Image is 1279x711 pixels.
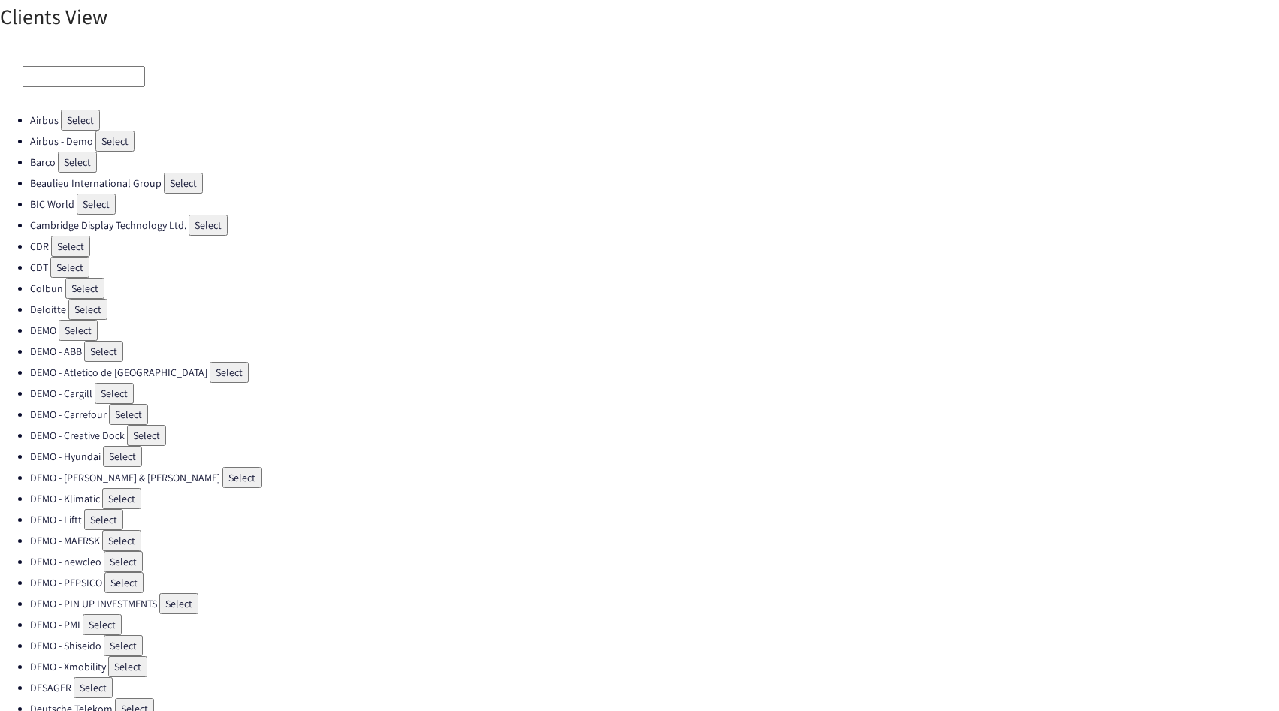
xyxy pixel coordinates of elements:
[30,635,1279,656] li: DEMO - Shiseido
[1204,639,1279,711] iframe: Chat Widget
[84,509,123,530] button: Select
[104,635,143,656] button: Select
[30,446,1279,467] li: DEMO - Hyundai
[30,677,1279,698] li: DESAGER
[30,257,1279,278] li: CDT
[164,173,203,194] button: Select
[30,467,1279,488] li: DEMO - [PERSON_NAME] & [PERSON_NAME]
[30,173,1279,194] li: Beaulieu International Group
[83,614,122,635] button: Select
[30,383,1279,404] li: DEMO - Cargill
[222,467,262,488] button: Select
[30,341,1279,362] li: DEMO - ABB
[127,425,166,446] button: Select
[30,488,1279,509] li: DEMO - Klimatic
[30,656,1279,677] li: DEMO - Xmobility
[102,488,141,509] button: Select
[30,131,1279,152] li: Airbus - Demo
[65,278,104,299] button: Select
[58,152,97,173] button: Select
[51,236,90,257] button: Select
[50,257,89,278] button: Select
[210,362,249,383] button: Select
[59,320,98,341] button: Select
[30,215,1279,236] li: Cambridge Display Technology Ltd.
[30,152,1279,173] li: Barco
[30,509,1279,530] li: DEMO - Liftt
[30,362,1279,383] li: DEMO - Atletico de [GEOGRAPHIC_DATA]
[30,425,1279,446] li: DEMO - Creative Dock
[95,383,134,404] button: Select
[109,404,148,425] button: Select
[30,299,1279,320] li: Deloitte
[104,572,144,593] button: Select
[74,677,113,698] button: Select
[104,551,143,572] button: Select
[77,194,116,215] button: Select
[30,572,1279,593] li: DEMO - PEPSICO
[1204,639,1279,711] div: Widget de chat
[189,215,228,236] button: Select
[95,131,135,152] button: Select
[30,614,1279,635] li: DEMO - PMI
[108,656,147,677] button: Select
[103,446,142,467] button: Select
[159,593,198,614] button: Select
[30,110,1279,131] li: Airbus
[30,530,1279,551] li: DEMO - MAERSK
[68,299,107,320] button: Select
[30,320,1279,341] li: DEMO
[30,404,1279,425] li: DEMO - Carrefour
[30,278,1279,299] li: Colbun
[30,551,1279,572] li: DEMO - newcleo
[30,194,1279,215] li: BIC World
[30,593,1279,614] li: DEMO - PIN UP INVESTMENTS
[102,530,141,551] button: Select
[84,341,123,362] button: Select
[61,110,100,131] button: Select
[30,236,1279,257] li: CDR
